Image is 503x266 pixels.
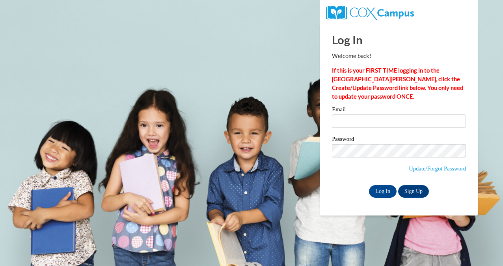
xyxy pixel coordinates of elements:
input: Log In [369,185,397,198]
a: Sign Up [398,185,429,198]
h1: Log In [332,32,466,48]
p: Welcome back! [332,52,466,60]
strong: If this is your FIRST TIME logging in to the [GEOGRAPHIC_DATA][PERSON_NAME], click the Create/Upd... [332,67,463,100]
a: COX Campus [326,9,414,16]
label: Password [332,136,466,144]
label: Email [332,107,466,114]
img: COX Campus [326,6,414,20]
a: Update/Forgot Password [409,165,466,172]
